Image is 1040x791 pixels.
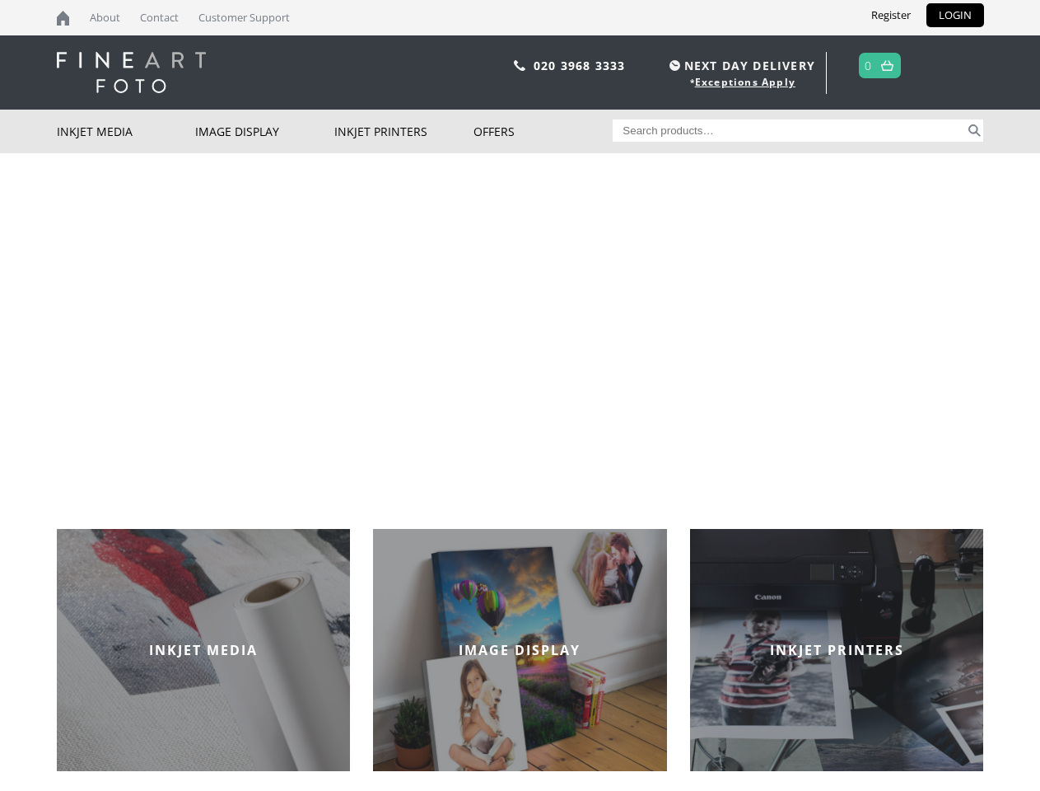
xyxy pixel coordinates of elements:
[534,58,626,73] a: 020 3968 3333
[613,119,965,142] input: Search products…
[373,641,667,659] h2: IMAGE DISPLAY
[965,119,984,142] button: Search
[669,60,680,71] img: time.svg
[195,110,334,153] a: Image Display
[695,75,795,89] a: Exceptions Apply
[57,641,351,659] h2: INKJET MEDIA
[473,110,613,153] a: Offers
[514,60,525,71] img: phone.svg
[859,3,923,27] a: Register
[865,54,872,77] a: 0
[881,60,893,71] img: basket.svg
[665,56,815,75] span: NEXT DAY DELIVERY
[57,110,196,153] a: Inkjet Media
[926,3,984,27] a: LOGIN
[334,110,473,153] a: Inkjet Printers
[690,641,984,659] h2: INKJET PRINTERS
[57,52,206,93] img: logo-white.svg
